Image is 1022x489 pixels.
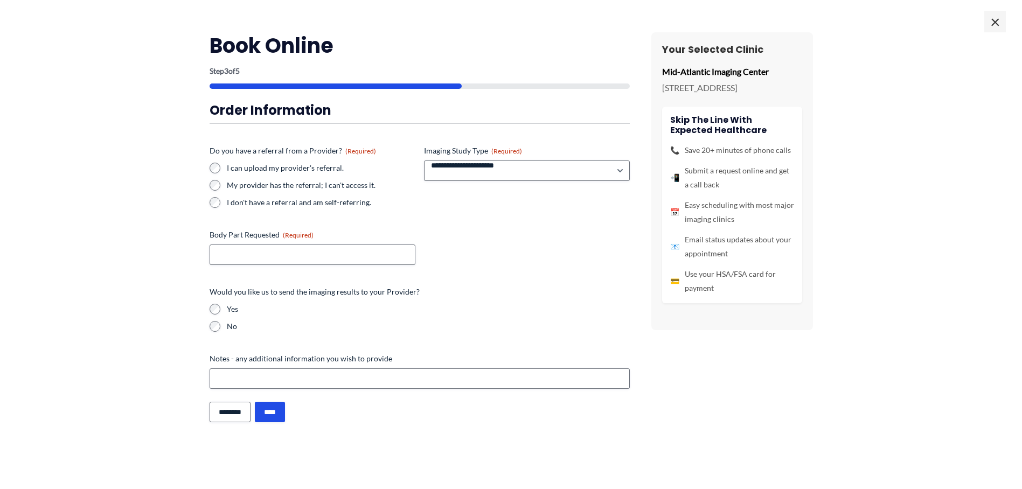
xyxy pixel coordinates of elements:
[210,67,630,75] p: Step of
[227,180,415,191] label: My provider has the referral; I can't access it.
[210,353,630,364] label: Notes - any additional information you wish to provide
[227,304,630,315] label: Yes
[491,147,522,155] span: (Required)
[210,32,630,59] h2: Book Online
[210,102,630,118] h3: Order Information
[424,145,630,156] label: Imaging Study Type
[283,231,314,239] span: (Required)
[345,147,376,155] span: (Required)
[670,164,794,192] li: Submit a request online and get a call back
[662,80,802,96] p: [STREET_ADDRESS]
[227,321,630,332] label: No
[984,11,1006,32] span: ×
[670,143,794,157] li: Save 20+ minutes of phone calls
[670,171,679,185] span: 📲
[662,64,802,80] p: Mid-Atlantic Imaging Center
[662,43,802,55] h3: Your Selected Clinic
[210,145,376,156] legend: Do you have a referral from a Provider?
[235,66,240,75] span: 5
[670,143,679,157] span: 📞
[670,274,679,288] span: 💳
[670,198,794,226] li: Easy scheduling with most major imaging clinics
[210,287,420,297] legend: Would you like us to send the imaging results to your Provider?
[670,115,794,135] h4: Skip the line with Expected Healthcare
[227,163,415,173] label: I can upload my provider's referral.
[210,229,415,240] label: Body Part Requested
[227,197,415,208] label: I don't have a referral and am self-referring.
[670,240,679,254] span: 📧
[670,205,679,219] span: 📅
[670,233,794,261] li: Email status updates about your appointment
[224,66,228,75] span: 3
[670,267,794,295] li: Use your HSA/FSA card for payment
